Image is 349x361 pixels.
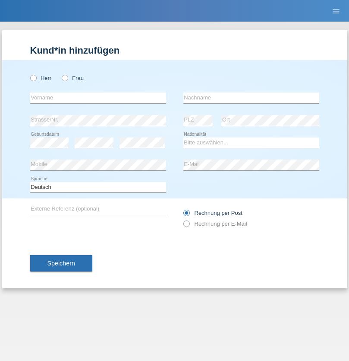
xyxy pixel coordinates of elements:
input: Rechnung per E-Mail [183,220,189,231]
label: Rechnung per E-Mail [183,220,247,227]
span: Speichern [47,260,75,267]
label: Frau [62,75,84,81]
input: Rechnung per Post [183,210,189,220]
i: menu [332,7,340,16]
label: Herr [30,75,52,81]
a: menu [327,8,345,13]
input: Frau [62,75,67,80]
button: Speichern [30,255,92,272]
input: Herr [30,75,36,80]
h1: Kund*in hinzufügen [30,45,319,56]
label: Rechnung per Post [183,210,242,216]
